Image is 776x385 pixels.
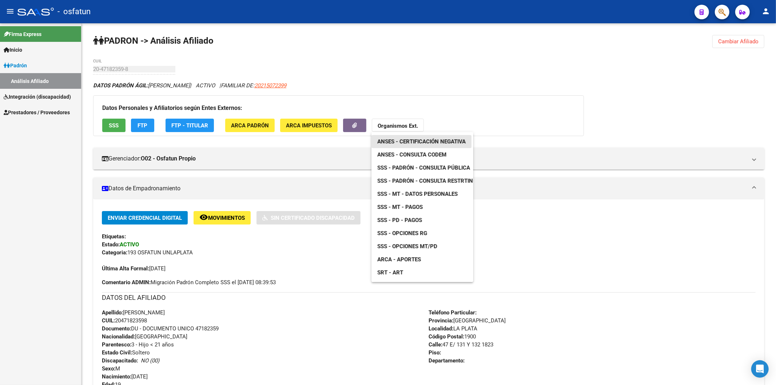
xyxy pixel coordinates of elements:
[102,333,187,340] span: [GEOGRAPHIC_DATA]
[718,38,759,45] span: Cambiar Afiliado
[378,123,418,129] strong: Organismos Ext.
[102,325,219,332] span: DU - DOCUMENTO UNICO 47182359
[102,241,120,248] strong: Estado:
[429,309,477,316] strong: Teléfono Particular:
[429,341,443,348] strong: Calle:
[194,211,251,225] button: Movimientos
[102,279,151,286] strong: Comentario ADMIN:
[102,293,756,303] h3: DATOS DEL AFILIADO
[4,93,71,101] span: Integración (discapacidad)
[102,249,756,257] div: 193 OSFATUN UNLAPLATA
[93,82,286,89] i: | ACTIVO |
[429,325,478,332] span: LA PLATA
[4,46,22,54] span: Inicio
[102,265,166,272] span: [DATE]
[712,35,764,48] button: Cambiar Afiliado
[57,4,91,20] span: - osfatun
[761,7,770,16] mat-icon: person
[102,341,174,348] span: 3 - Hijo < 21 años
[429,341,494,348] span: 47 E/ 131 Y 132 1823
[256,211,361,225] button: Sin Certificado Discapacidad
[429,357,465,364] strong: Departamento:
[102,365,115,372] strong: Sexo:
[102,365,120,372] span: M
[429,333,476,340] span: 1900
[102,155,747,163] mat-panel-title: Gerenciador:
[4,61,27,70] span: Padrón
[429,349,441,356] strong: Piso:
[102,249,127,256] strong: Categoria:
[221,82,286,89] span: FAMILIAR DE:
[199,213,208,222] mat-icon: remove_red_eye
[286,122,332,129] span: ARCA Impuestos
[108,215,182,221] span: Enviar Credencial Digital
[271,215,355,221] span: Sin Certificado Discapacidad
[102,357,138,364] strong: Discapacitado:
[93,178,764,199] mat-expansion-panel-header: Datos de Empadronamiento
[93,148,764,170] mat-expansion-panel-header: Gerenciador:O02 - Osfatun Propio
[102,349,150,356] span: Soltero
[102,233,126,240] strong: Etiquetas:
[6,7,15,16] mat-icon: menu
[429,317,454,324] strong: Provincia:
[225,119,275,132] button: ARCA Padrón
[4,30,41,38] span: Firma Express
[102,265,149,272] strong: Última Alta Formal:
[102,341,131,348] strong: Parentesco:
[93,36,214,46] strong: PADRON -> Análisis Afiliado
[4,108,70,116] span: Prestadores / Proveedores
[429,325,454,332] strong: Localidad:
[102,373,131,380] strong: Nacimiento:
[102,211,188,225] button: Enviar Credencial Digital
[429,317,506,324] span: [GEOGRAPHIC_DATA]
[751,360,769,378] div: Open Intercom Messenger
[93,82,148,89] strong: DATOS PADRÓN ÁGIL:
[102,349,132,356] strong: Estado Civil:
[102,184,747,192] mat-panel-title: Datos de Empadronamiento
[208,215,245,221] span: Movimientos
[141,357,159,364] i: NO (00)
[231,122,269,129] span: ARCA Padrón
[102,278,276,286] span: Migración Padrón Completo SSS el [DATE] 08:39:53
[372,119,424,132] button: Organismos Ext.
[102,309,165,316] span: [PERSON_NAME]
[166,119,214,132] button: FTP - Titular
[429,333,465,340] strong: Código Postal:
[102,333,135,340] strong: Nacionalidad:
[120,241,139,248] strong: ACTIVO
[102,317,115,324] strong: CUIL:
[102,119,126,132] button: SSS
[102,309,123,316] strong: Apellido:
[141,155,196,163] strong: O02 - Osfatun Propio
[102,325,131,332] strong: Documento:
[109,122,119,129] span: SSS
[93,82,190,89] span: [PERSON_NAME]
[102,317,147,324] span: 20471823598
[280,119,338,132] button: ARCA Impuestos
[131,119,154,132] button: FTP
[102,373,148,380] span: [DATE]
[171,122,208,129] span: FTP - Titular
[254,82,286,89] span: 20215072399
[102,103,575,113] h3: Datos Personales y Afiliatorios según Entes Externos:
[138,122,148,129] span: FTP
